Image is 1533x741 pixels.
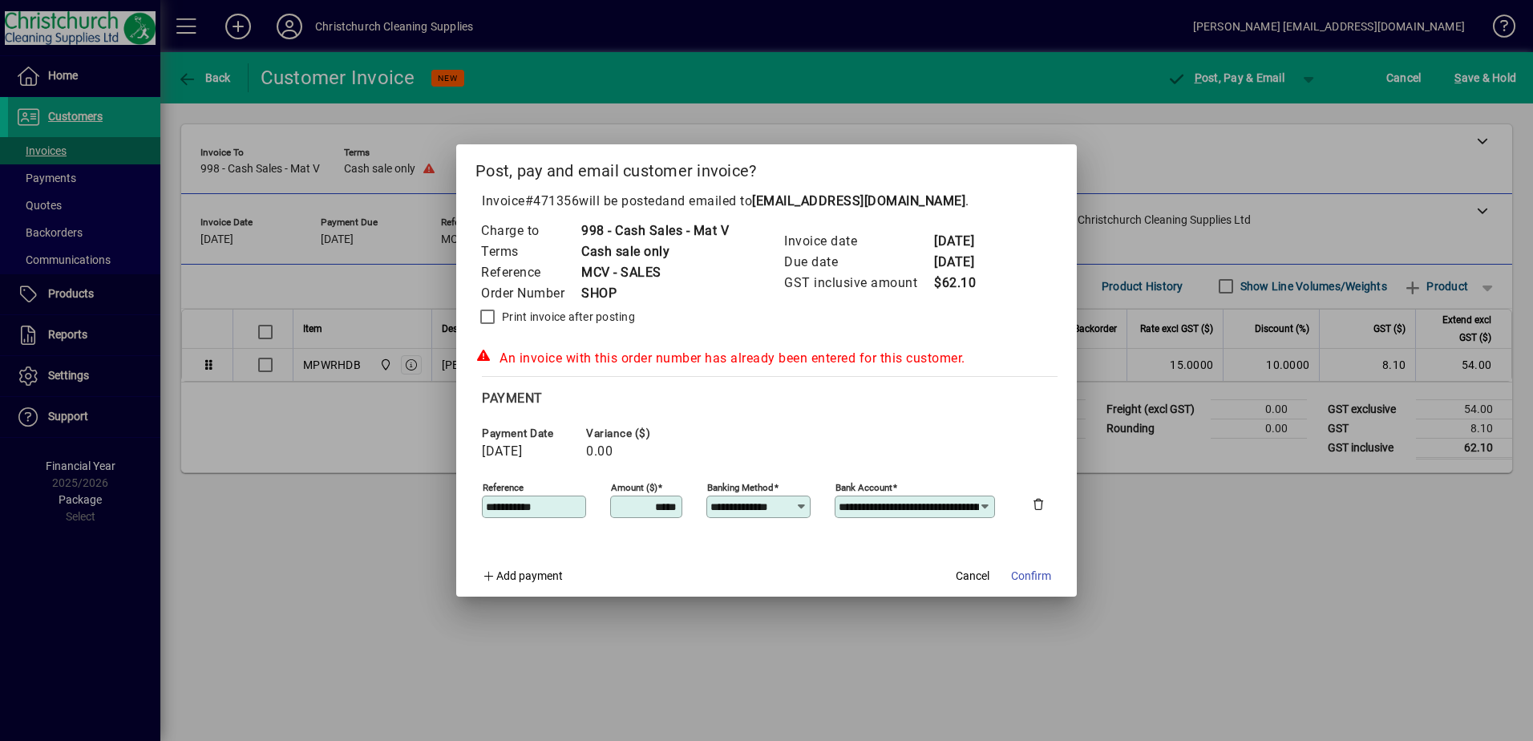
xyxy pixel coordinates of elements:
[1005,561,1058,590] button: Confirm
[480,262,580,283] td: Reference
[496,569,563,582] span: Add payment
[480,221,580,241] td: Charge to
[956,568,989,585] span: Cancel
[456,144,1077,191] h2: Post, pay and email customer invoice?
[611,482,657,493] mat-label: Amount ($)
[482,427,578,439] span: Payment date
[1011,568,1051,585] span: Confirm
[783,252,933,273] td: Due date
[499,309,635,325] label: Print invoice after posting
[580,221,729,241] td: 998 - Cash Sales - Mat V
[475,349,1058,368] div: An invoice with this order number has already been entered for this customer.
[947,561,998,590] button: Cancel
[525,193,580,209] span: #471356
[482,444,522,459] span: [DATE]
[580,262,729,283] td: MCV - SALES
[482,391,543,406] span: Payment
[483,482,524,493] mat-label: Reference
[475,561,569,590] button: Add payment
[580,241,729,262] td: Cash sale only
[933,273,997,294] td: $62.10
[586,427,682,439] span: Variance ($)
[586,444,613,459] span: 0.00
[752,193,965,209] b: [EMAIL_ADDRESS][DOMAIN_NAME]
[480,241,580,262] td: Terms
[933,252,997,273] td: [DATE]
[783,231,933,252] td: Invoice date
[475,192,1058,211] p: Invoice will be posted .
[707,482,774,493] mat-label: Banking method
[933,231,997,252] td: [DATE]
[580,283,729,304] td: SHOP
[662,193,965,209] span: and emailed to
[480,283,580,304] td: Order Number
[835,482,892,493] mat-label: Bank Account
[783,273,933,294] td: GST inclusive amount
